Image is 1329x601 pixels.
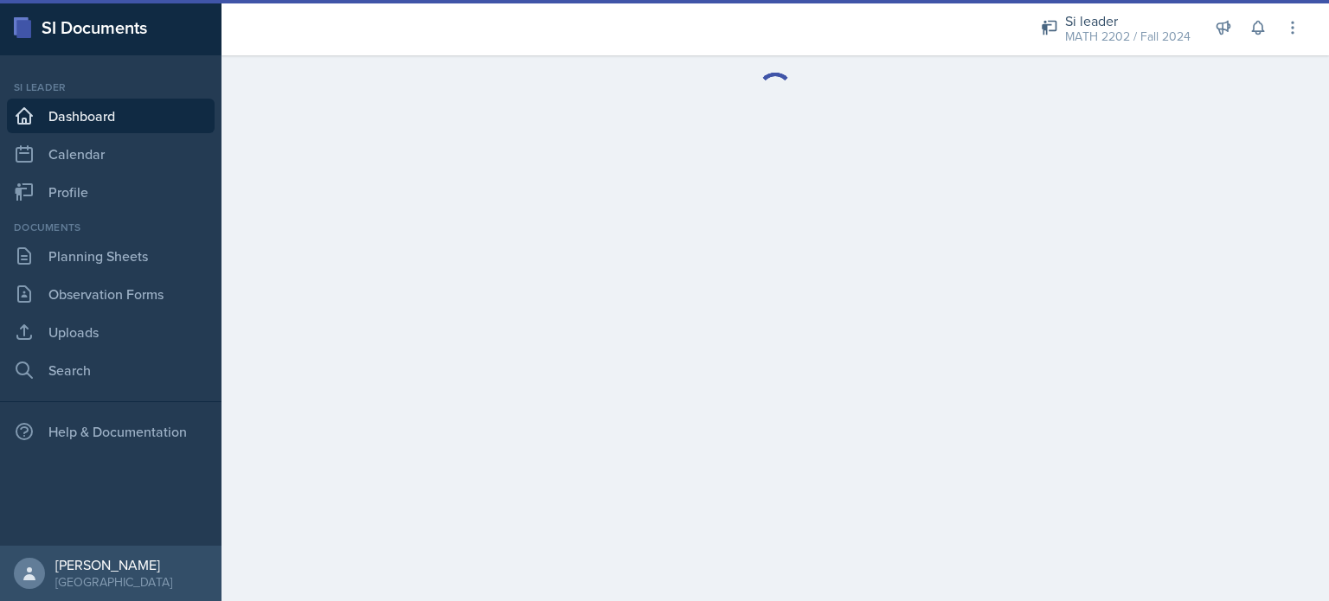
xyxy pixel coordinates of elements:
div: Help & Documentation [7,414,215,449]
div: [GEOGRAPHIC_DATA] [55,573,172,591]
a: Calendar [7,137,215,171]
div: Si leader [7,80,215,95]
a: Profile [7,175,215,209]
div: [PERSON_NAME] [55,556,172,573]
div: Si leader [1065,10,1191,31]
a: Search [7,353,215,387]
div: MATH 2202 / Fall 2024 [1065,28,1191,46]
a: Planning Sheets [7,239,215,273]
a: Observation Forms [7,277,215,311]
a: Dashboard [7,99,215,133]
div: Documents [7,220,215,235]
a: Uploads [7,315,215,349]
